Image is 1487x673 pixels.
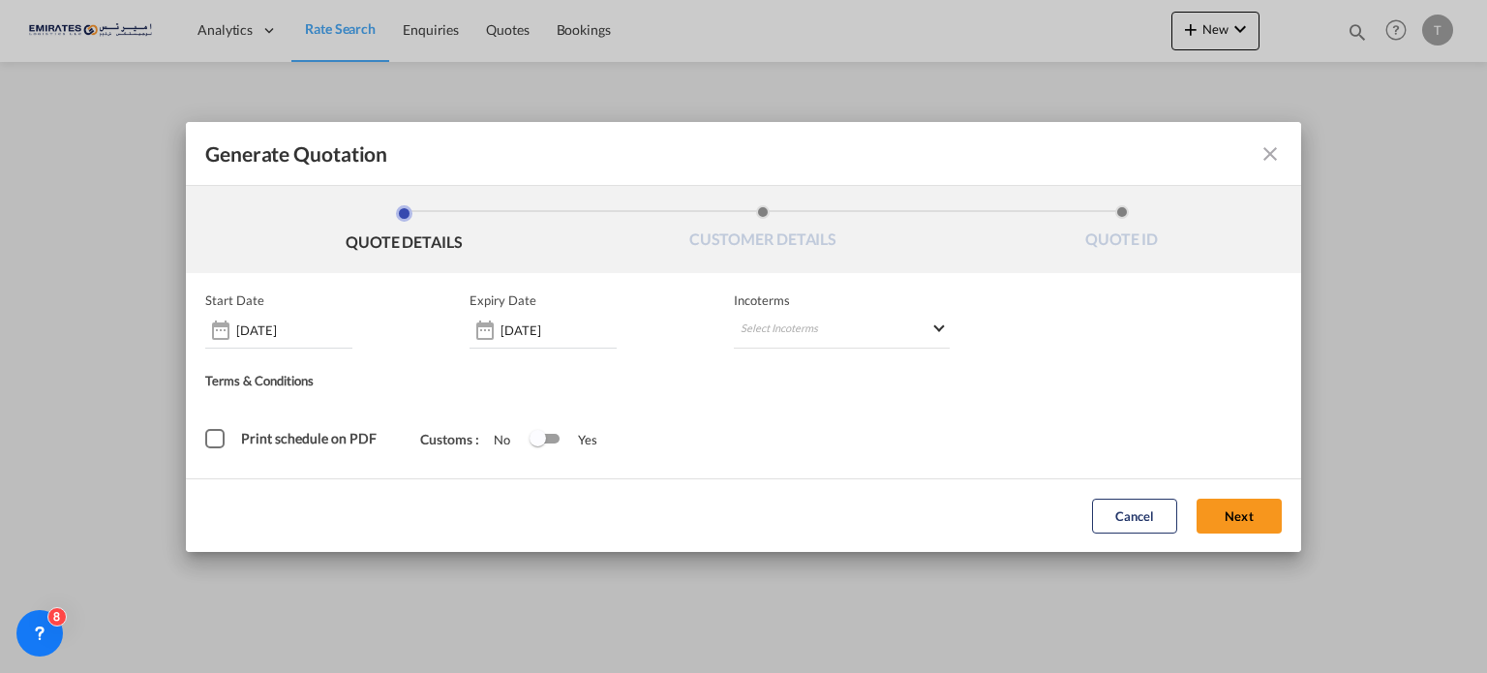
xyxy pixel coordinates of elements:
span: Incoterms [734,292,949,308]
li: CUSTOMER DETAILS [584,205,943,258]
span: Print schedule on PDF [241,430,377,446]
li: QUOTE DETAILS [225,205,584,258]
span: Yes [559,432,597,447]
div: Terms & Conditions [205,373,743,396]
button: Next [1197,499,1282,534]
span: No [494,432,530,447]
md-switch: Switch 1 [530,425,559,454]
md-dialog: Generate QuotationQUOTE ... [186,122,1301,552]
p: Expiry Date [470,292,536,308]
li: QUOTE ID [942,205,1301,258]
p: Start Date [205,292,264,308]
input: Start date [236,322,352,338]
md-select: Select Incoterms [734,314,949,349]
button: Cancel [1092,499,1177,534]
span: Customs : [420,431,494,447]
span: Generate Quotation [205,141,387,167]
input: Expiry date [501,322,617,338]
md-checkbox: Print schedule on PDF [205,430,381,449]
md-icon: icon-close fg-AAA8AD cursor m-0 [1259,142,1282,166]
